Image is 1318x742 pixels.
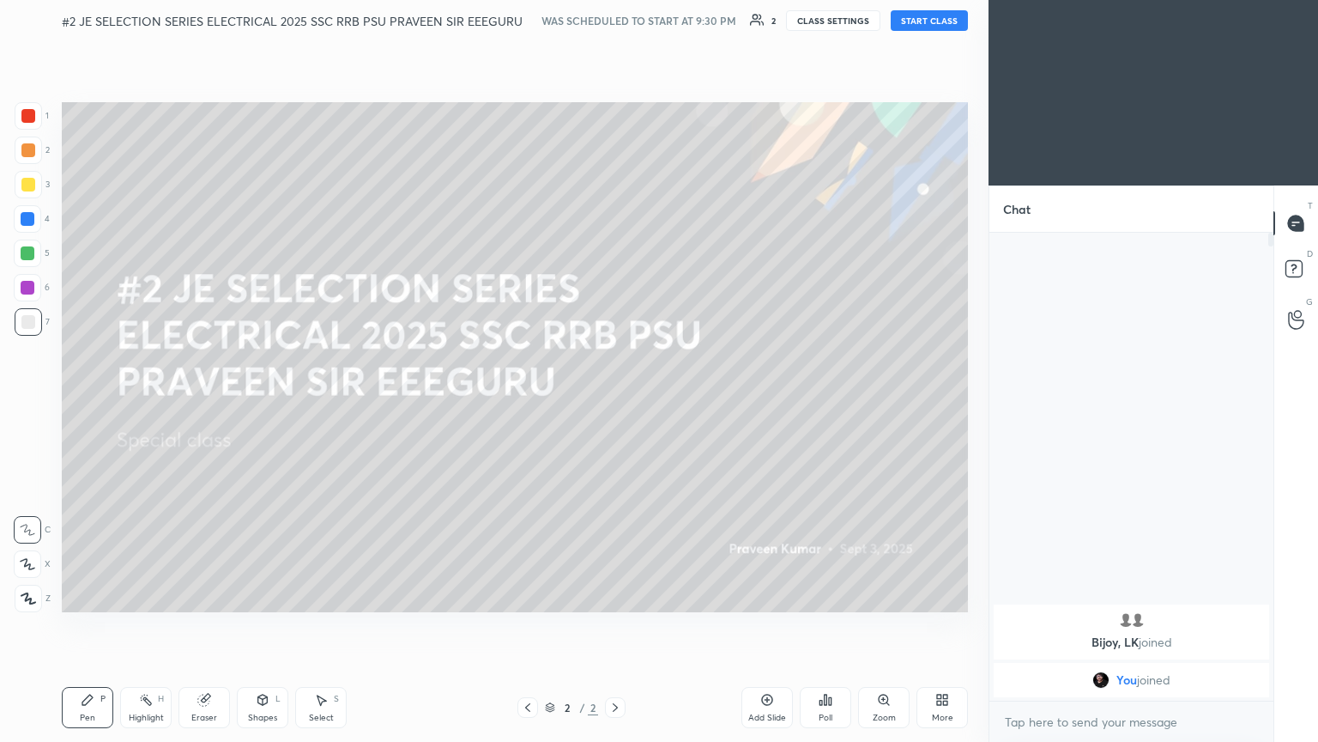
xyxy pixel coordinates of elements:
[80,714,95,722] div: Pen
[14,240,50,267] div: 5
[1004,636,1259,649] p: Bijoy, LK
[15,137,50,164] div: 2
[786,10,880,31] button: CLASS SETTINGS
[771,16,776,25] div: 2
[14,205,50,233] div: 4
[1092,672,1109,689] img: 5ced908ece4343448b4c182ab94390f6.jpg
[748,714,786,722] div: Add Slide
[891,10,968,31] button: START CLASS
[14,274,50,301] div: 6
[62,13,523,29] h4: #2 JE SELECTION SERIES ELECTRICAL 2025 SSC RRB PSU PRAVEEN SIR EEEGURU
[248,714,277,722] div: Shapes
[873,714,896,722] div: Zoom
[15,171,50,198] div: 3
[1308,199,1313,212] p: T
[1139,634,1172,650] span: joined
[309,714,334,722] div: Select
[819,714,832,722] div: Poll
[1117,611,1134,629] img: default.png
[559,702,576,713] div: 2
[541,13,736,28] h5: WAS SCHEDULED TO START AT 9:30 PM
[275,695,281,703] div: L
[15,585,51,612] div: Z
[1116,673,1137,687] span: You
[334,695,339,703] div: S
[14,550,51,578] div: X
[989,601,1273,701] div: grid
[932,714,953,722] div: More
[158,695,164,703] div: H
[579,702,584,713] div: /
[1306,295,1313,308] p: G
[989,186,1044,232] p: Chat
[588,700,598,715] div: 2
[1129,611,1146,629] img: default.png
[191,714,217,722] div: Eraser
[129,714,164,722] div: Highlight
[1307,247,1313,260] p: D
[15,308,50,336] div: 7
[14,516,51,544] div: C
[15,102,49,130] div: 1
[100,695,106,703] div: P
[1137,673,1170,687] span: joined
